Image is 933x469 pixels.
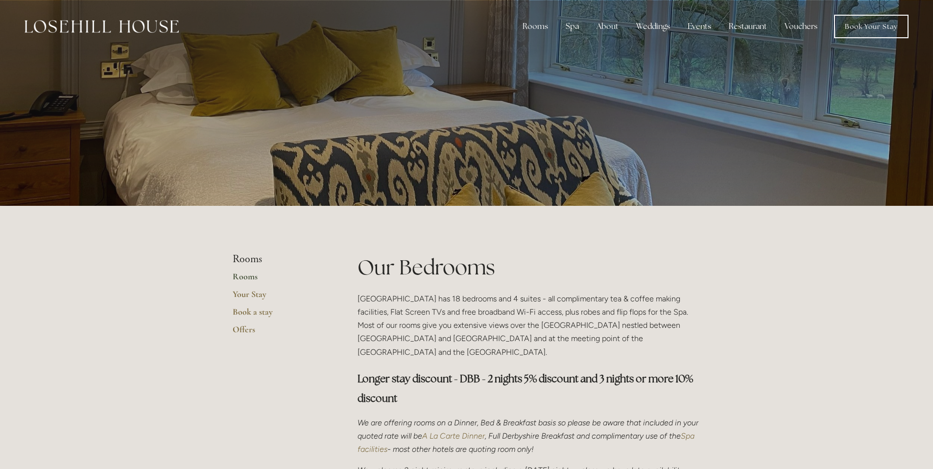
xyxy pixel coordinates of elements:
[233,271,326,289] a: Rooms
[358,418,700,441] em: We are offering rooms on a Dinner, Bed & Breakfast basis so please be aware that included in your...
[233,324,326,342] a: Offers
[680,17,719,36] div: Events
[233,289,326,306] a: Your Stay
[24,20,179,33] img: Losehill House
[233,253,326,266] li: Rooms
[358,292,701,359] p: [GEOGRAPHIC_DATA] has 18 bedrooms and 4 suites - all complimentary tea & coffee making facilities...
[589,17,626,36] div: About
[628,17,678,36] div: Weddings
[358,372,695,405] strong: Longer stay discount - DBB - 2 nights 5% discount and 3 nights or more 10% discount
[233,306,326,324] a: Book a stay
[358,253,701,282] h1: Our Bedrooms
[515,17,556,36] div: Rooms
[834,15,909,38] a: Book Your Stay
[558,17,587,36] div: Spa
[777,17,825,36] a: Vouchers
[422,431,485,441] a: A La Carte Dinner
[387,444,534,454] em: - most other hotels are quoting room only!
[721,17,775,36] div: Restaurant
[485,431,681,441] em: , Full Derbyshire Breakfast and complimentary use of the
